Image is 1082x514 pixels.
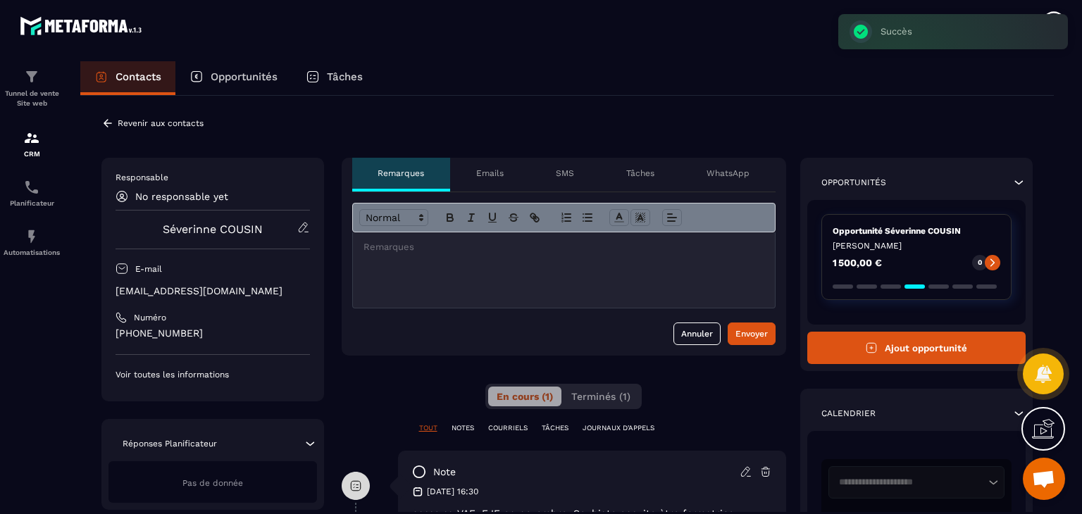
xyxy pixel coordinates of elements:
p: [EMAIL_ADDRESS][DOMAIN_NAME] [116,284,310,298]
p: E-mail [135,263,162,275]
p: [PHONE_NUMBER] [116,327,310,340]
p: Automatisations [4,249,60,256]
button: Annuler [673,322,721,345]
img: formation [23,130,40,146]
button: En cours (1) [488,387,561,406]
a: Opportunités [175,61,292,95]
p: Tâches [327,70,363,83]
p: Calendrier [821,408,876,419]
p: 1 500,00 € [833,258,882,268]
span: Terminés (1) [571,391,630,402]
p: Voir toutes les informations [116,369,310,380]
a: Contacts [80,61,175,95]
p: NOTES [452,423,474,433]
div: Envoyer [735,327,768,341]
img: automations [23,228,40,245]
p: Responsable [116,172,310,183]
p: WhatsApp [707,168,750,179]
img: scheduler [23,179,40,196]
a: schedulerschedulerPlanificateur [4,168,60,218]
button: Ajout opportunité [807,332,1026,364]
a: formationformationCRM [4,119,60,168]
p: TOUT [419,423,437,433]
p: TÂCHES [542,423,568,433]
p: Opportunité Séverinne COUSIN [833,225,1001,237]
p: Emails [476,168,504,179]
img: formation [23,68,40,85]
p: Opportunités [821,177,886,188]
p: Revenir aux contacts [118,118,204,128]
p: SMS [556,168,574,179]
a: Tâches [292,61,377,95]
span: En cours (1) [497,391,553,402]
a: formationformationTunnel de vente Site web [4,58,60,119]
p: JOURNAUX D'APPELS [583,423,654,433]
button: Envoyer [728,322,776,345]
a: automationsautomationsAutomatisations [4,218,60,267]
p: [DATE] 16:30 [427,486,478,497]
p: Tâches [626,168,654,179]
p: Remarques [378,168,424,179]
span: Pas de donnée [182,478,243,488]
p: Planificateur [4,199,60,207]
p: 0 [978,258,982,268]
p: No responsable yet [135,191,228,202]
p: Réponses Planificateur [123,438,217,449]
p: note [433,465,456,479]
p: Tunnel de vente Site web [4,89,60,108]
p: Opportunités [211,70,278,83]
a: Séverinne COUSIN [163,222,263,236]
p: CRM [4,150,60,158]
p: Numéro [134,312,166,323]
p: Contacts [116,70,161,83]
div: Ouvrir le chat [1023,458,1065,500]
p: COURRIELS [488,423,528,433]
img: logo [20,13,147,39]
p: [PERSON_NAME] [833,240,1001,251]
button: Terminés (1) [563,387,639,406]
